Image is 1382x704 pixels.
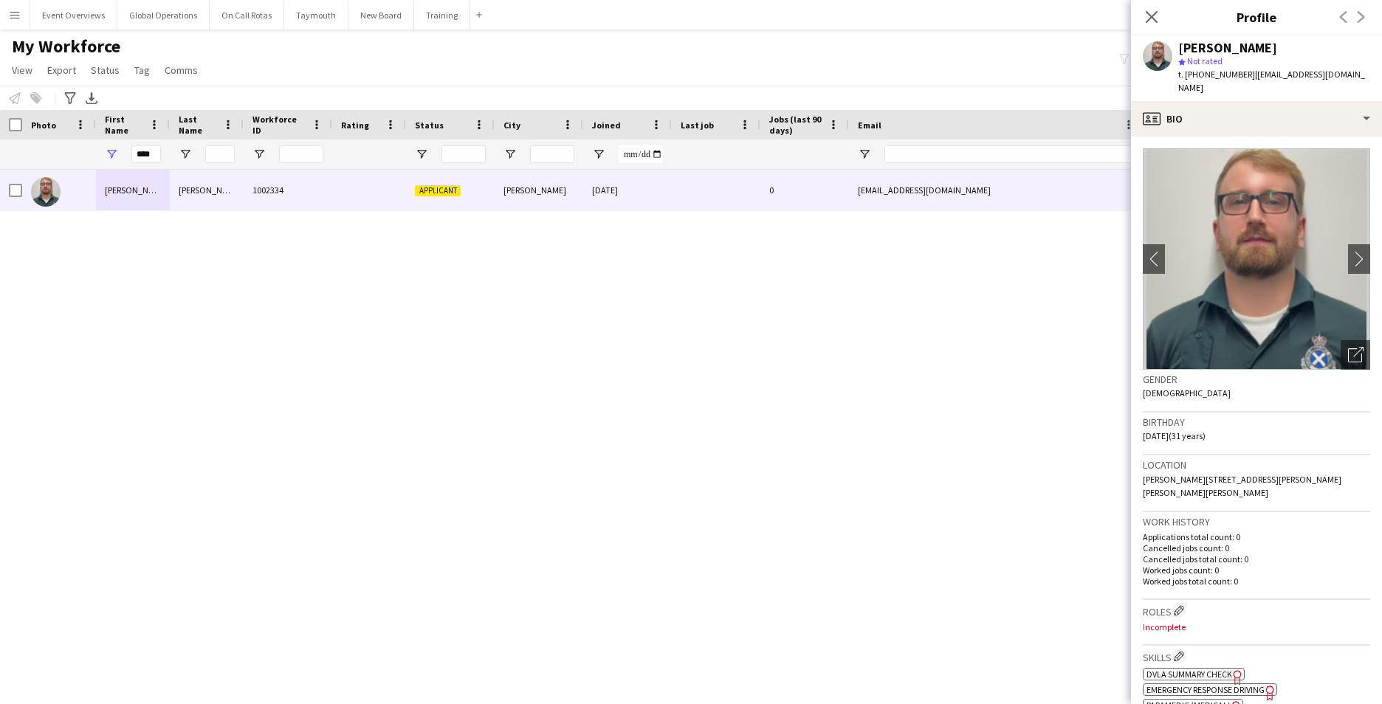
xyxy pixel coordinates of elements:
a: Comms [159,61,204,80]
a: Status [85,61,126,80]
p: Worked jobs count: 0 [1143,565,1370,576]
a: Tag [128,61,156,80]
button: Global Operations [117,1,210,30]
span: View [12,63,32,77]
p: Cancelled jobs count: 0 [1143,542,1370,553]
div: [PERSON_NAME] [1178,41,1277,55]
button: Event Overviews [30,1,117,30]
span: Not rated [1187,55,1223,66]
app-action-btn: Export XLSX [83,89,100,107]
span: Photo [31,120,56,131]
span: First Name [105,114,143,136]
span: Workforce ID [252,114,306,136]
img: Crew avatar or photo [1143,148,1370,370]
span: City [503,120,520,131]
input: Workforce ID Filter Input [279,145,323,163]
button: On Call Rotas [210,1,284,30]
div: [PERSON_NAME] [170,170,244,210]
h3: Profile [1131,7,1382,27]
button: Open Filter Menu [179,148,192,161]
a: Export [41,61,82,80]
p: Cancelled jobs total count: 0 [1143,553,1370,565]
button: Open Filter Menu [858,148,871,161]
p: Worked jobs total count: 0 [1143,576,1370,587]
button: Taymouth [284,1,348,30]
button: Open Filter Menu [105,148,118,161]
span: Applicant [415,185,461,196]
h3: Birthday [1143,415,1370,429]
app-action-btn: Advanced filters [61,89,79,107]
span: Emergency Response Driving [1146,684,1265,695]
input: Joined Filter Input [619,145,663,163]
span: Last Name [179,114,217,136]
span: Joined [592,120,621,131]
span: | [EMAIL_ADDRESS][DOMAIN_NAME] [1178,69,1365,93]
span: [DATE] (31 years) [1143,430,1206,441]
p: Applications total count: 0 [1143,531,1370,542]
input: Status Filter Input [441,145,486,163]
span: Rating [341,120,369,131]
span: Export [47,63,76,77]
div: [PERSON_NAME] [96,170,170,210]
button: New Board [348,1,414,30]
div: [DATE] [583,170,672,210]
span: Comms [165,63,198,77]
span: DVLA Summary Check [1146,669,1232,680]
h3: Work history [1143,515,1370,528]
div: Bio [1131,101,1382,137]
div: 0 [760,170,849,210]
h3: Roles [1143,603,1370,618]
h3: Skills [1143,649,1370,664]
img: Toby Barber [31,177,61,207]
input: First Name Filter Input [131,145,161,163]
div: 1002334 [244,170,332,210]
div: Open photos pop-in [1341,340,1370,370]
h3: Location [1143,458,1370,472]
span: Last job [681,120,714,131]
span: [DEMOGRAPHIC_DATA] [1143,387,1231,398]
div: [EMAIL_ADDRESS][DOMAIN_NAME] [849,170,1144,210]
span: Status [415,120,444,131]
span: Jobs (last 90 days) [769,114,822,136]
p: Incomplete [1143,621,1370,632]
input: City Filter Input [530,145,574,163]
span: Status [91,63,120,77]
button: Open Filter Menu [503,148,517,161]
span: t. [PHONE_NUMBER] [1178,69,1255,80]
span: [PERSON_NAME][STREET_ADDRESS][PERSON_NAME][PERSON_NAME][PERSON_NAME] [1143,474,1341,498]
button: Open Filter Menu [252,148,266,161]
div: [PERSON_NAME] [495,170,583,210]
span: My Workforce [12,35,120,58]
button: Training [414,1,470,30]
button: Open Filter Menu [592,148,605,161]
input: Last Name Filter Input [205,145,235,163]
h3: Gender [1143,373,1370,386]
button: Open Filter Menu [415,148,428,161]
a: View [6,61,38,80]
span: Email [858,120,881,131]
span: Tag [134,63,150,77]
input: Email Filter Input [884,145,1135,163]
